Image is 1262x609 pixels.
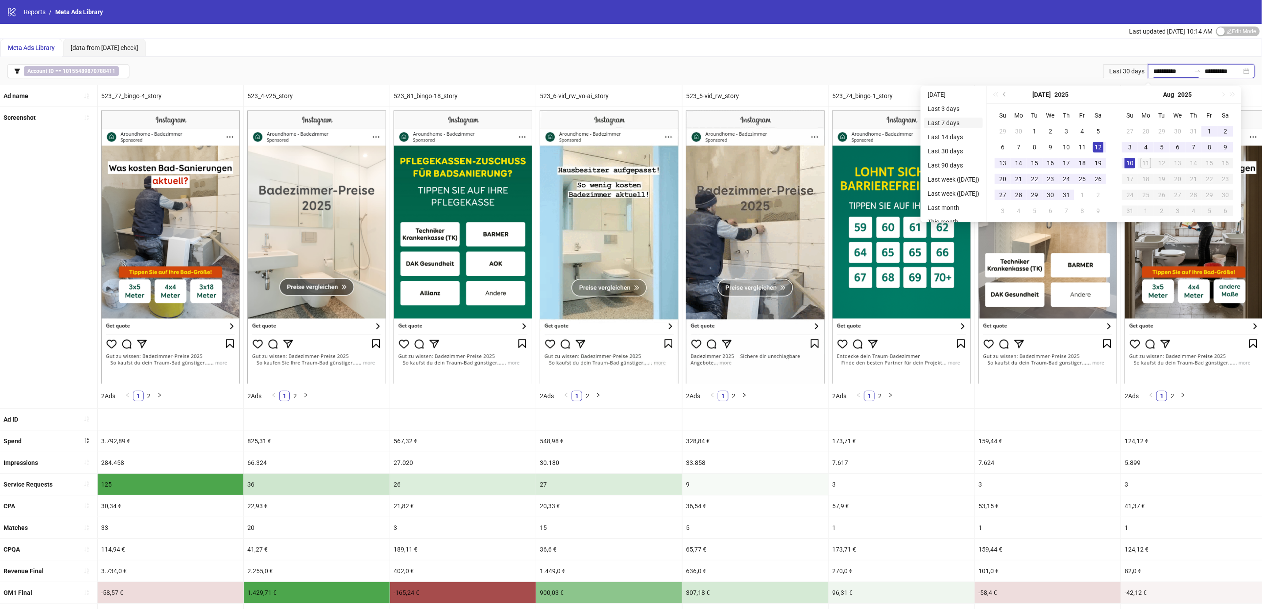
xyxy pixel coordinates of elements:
td: 2025-08-09 [1217,139,1233,155]
button: Choose a year [1178,86,1192,103]
td: 2025-07-15 [1027,155,1042,171]
td: 2025-08-15 [1201,155,1217,171]
td: 2025-08-08 [1201,139,1217,155]
div: 15 [1029,158,1040,168]
td: 2025-08-17 [1122,171,1138,187]
td: 2025-07-31 [1058,187,1074,203]
li: Next Page [154,391,165,401]
div: 15 [1204,158,1215,168]
td: 2025-08-22 [1201,171,1217,187]
div: 29 [1204,190,1215,200]
span: sort-ascending [83,502,90,509]
div: 9 [1220,142,1231,152]
td: 2025-07-10 [1058,139,1074,155]
button: left [561,391,572,401]
td: 2025-08-02 [1217,123,1233,139]
td: 2025-08-10 [1122,155,1138,171]
td: 2025-07-03 [1058,123,1074,139]
li: 2 [728,391,739,401]
div: 3 [1172,206,1183,216]
span: right [595,392,601,398]
div: 3 [1061,126,1072,137]
td: 2025-08-03 [1122,139,1138,155]
div: 23 [1220,174,1231,184]
a: Reports [22,7,47,17]
button: left [269,391,279,401]
span: sort-ascending [83,590,90,596]
div: 27 [1125,126,1135,137]
td: 2025-08-29 [1201,187,1217,203]
td: 2025-09-06 [1217,203,1233,219]
li: Next Page [593,391,603,401]
li: Last 3 days [924,103,983,114]
td: 2025-08-07 [1186,139,1201,155]
li: Last 7 days [924,118,983,128]
td: 2025-08-04 [1138,139,1154,155]
div: 24 [1125,190,1135,200]
td: 2025-08-25 [1138,187,1154,203]
div: 12 [1156,158,1167,168]
img: Screenshot 120232401986760349 [978,110,1117,383]
th: Sa [1090,107,1106,123]
td: 2025-07-14 [1011,155,1027,171]
td: 2025-08-24 [1122,187,1138,203]
div: 9 [1093,206,1103,216]
td: 2025-08-05 [1154,139,1170,155]
td: 2025-08-11 [1138,155,1154,171]
div: 22 [1204,174,1215,184]
li: 1 [864,391,875,401]
b: Screenshot [4,114,36,121]
td: 2025-07-28 [1138,123,1154,139]
span: right [157,392,162,398]
span: right [303,392,308,398]
td: 2025-08-01 [1074,187,1090,203]
div: 5 [1029,206,1040,216]
div: 25 [1141,190,1151,200]
span: swap-right [1194,68,1201,75]
button: right [739,391,750,401]
div: 30 [1220,190,1231,200]
td: 2025-07-19 [1090,155,1106,171]
img: Screenshot 120229528596790349 [686,110,825,383]
div: 4 [1141,142,1151,152]
td: 2025-06-30 [1011,123,1027,139]
li: Previous Page [1146,391,1156,401]
div: 523_81_bingo-18_story [390,85,536,107]
td: 2025-08-30 [1217,187,1233,203]
span: to [1194,68,1201,75]
td: 2025-09-03 [1170,203,1186,219]
div: 26 [1093,174,1103,184]
span: right [888,392,893,398]
td: 2025-08-14 [1186,155,1201,171]
span: sort-ascending [83,93,90,99]
li: Next Page [300,391,311,401]
td: 2025-07-25 [1074,171,1090,187]
div: 17 [1125,174,1135,184]
th: Fr [1074,107,1090,123]
li: 2 [1167,391,1178,401]
td: 2025-08-20 [1170,171,1186,187]
button: right [593,391,603,401]
div: 20 [1172,174,1183,184]
div: 21 [1013,174,1024,184]
li: Previous Page [561,391,572,401]
td: 2025-07-27 [995,187,1011,203]
div: Last 30 days [1103,64,1148,78]
div: 18 [1141,174,1151,184]
div: 30 [1013,126,1024,137]
div: 27 [1172,190,1183,200]
td: 2025-07-18 [1074,155,1090,171]
td: 2025-07-29 [1027,187,1042,203]
span: sort-ascending [83,481,90,487]
td: 2025-07-13 [995,155,1011,171]
span: left [856,392,861,398]
td: 2025-07-30 [1170,123,1186,139]
img: Screenshot 120215796103710349 [247,110,386,383]
td: 2025-08-31 [1122,203,1138,219]
span: filter [14,68,20,74]
div: 1 [1029,126,1040,137]
div: 28 [1188,190,1199,200]
li: Last 14 days [924,132,983,142]
div: 1 [1141,206,1151,216]
li: 1 [133,391,144,401]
